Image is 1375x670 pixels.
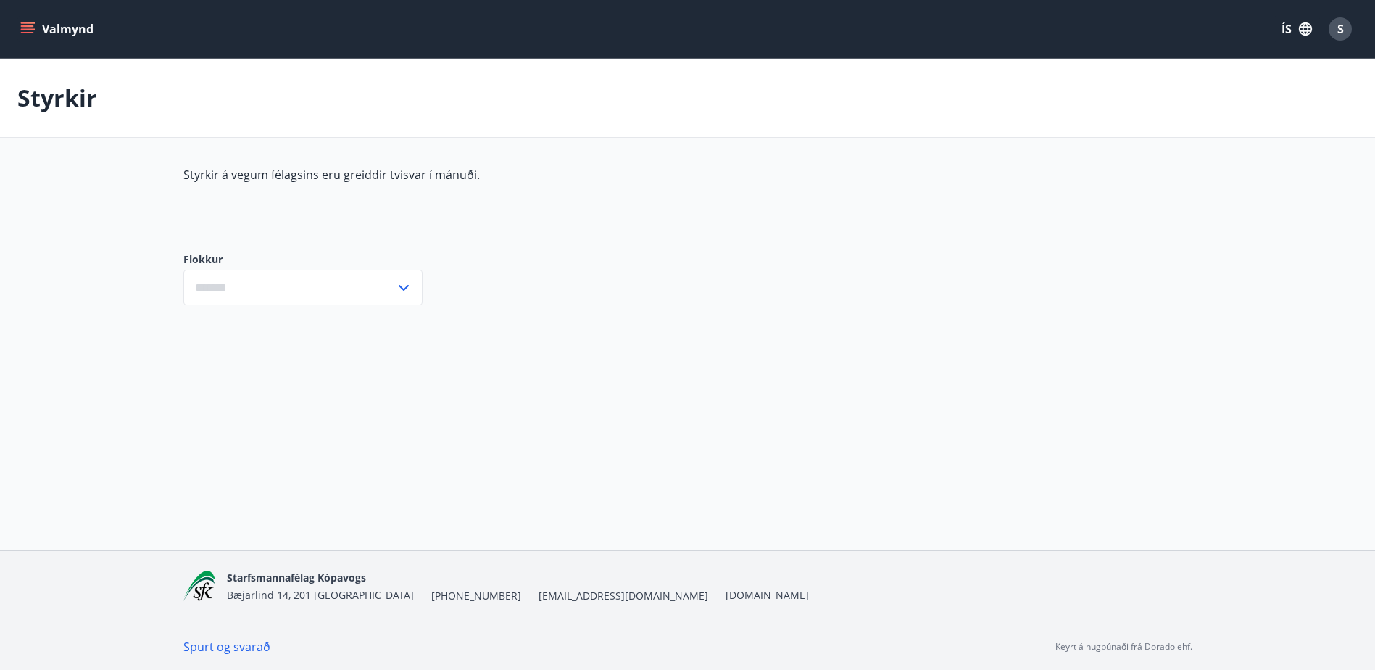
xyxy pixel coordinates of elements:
a: [DOMAIN_NAME] [726,588,809,602]
a: Spurt og svarað [183,639,270,655]
span: [PHONE_NUMBER] [431,589,521,603]
img: x5MjQkxwhnYn6YREZUTEa9Q4KsBUeQdWGts9Dj4O.png [183,571,216,602]
button: menu [17,16,99,42]
label: Flokkur [183,252,423,267]
span: [EMAIL_ADDRESS][DOMAIN_NAME] [539,589,708,603]
button: ÍS [1274,16,1320,42]
p: Styrkir á vegum félagsins eru greiddir tvisvar í mánuði. [183,167,868,183]
button: S [1323,12,1358,46]
span: Starfsmannafélag Kópavogs [227,571,366,584]
p: Styrkir [17,82,97,114]
p: Keyrt á hugbúnaði frá Dorado ehf. [1055,640,1192,653]
span: S [1337,21,1344,37]
span: Bæjarlind 14, 201 [GEOGRAPHIC_DATA] [227,588,414,602]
